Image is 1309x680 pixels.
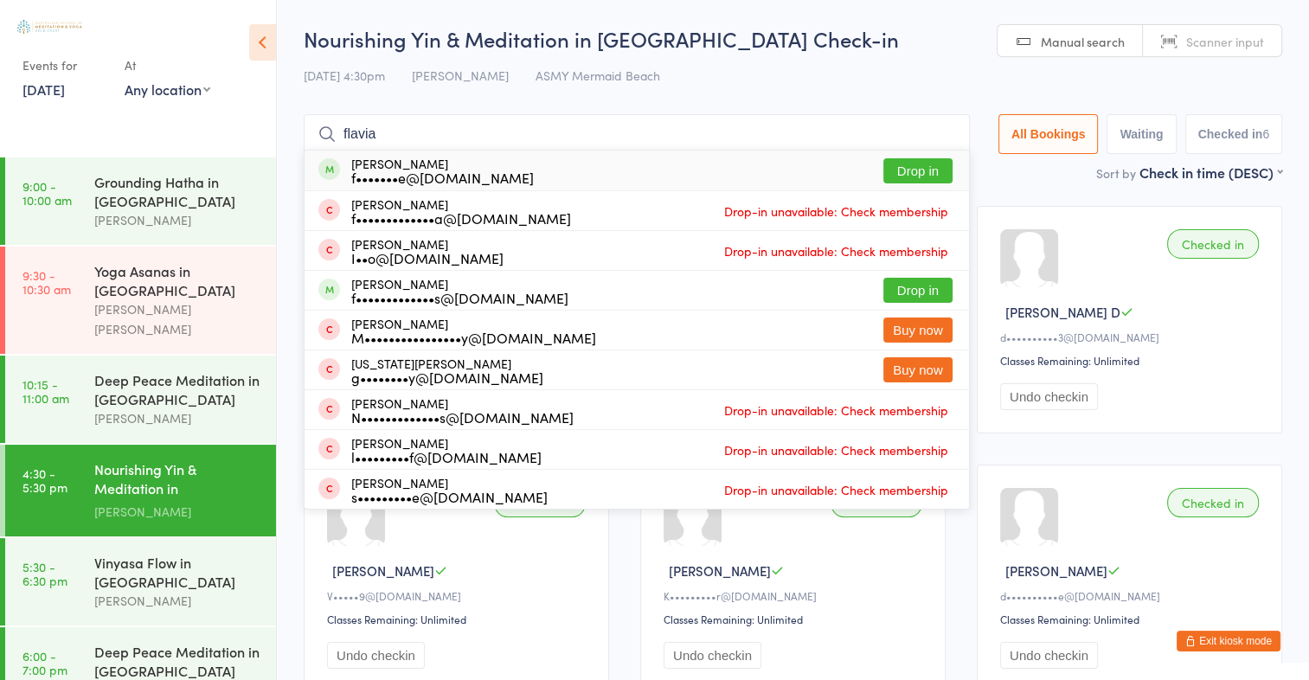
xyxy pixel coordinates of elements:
img: Australian School of Meditation & Yoga (Gold Coast) [17,20,82,34]
span: Drop-in unavailable: Check membership [720,198,953,224]
time: 4:30 - 5:30 pm [22,466,67,494]
span: Drop-in unavailable: Check membership [720,437,953,463]
div: N•••••••••••••s@[DOMAIN_NAME] [351,410,574,424]
time: 9:30 - 10:30 am [22,268,71,296]
div: [PERSON_NAME] [351,197,571,225]
div: [PERSON_NAME] [351,237,504,265]
button: Exit kiosk mode [1177,631,1280,651]
button: Undo checkin [327,642,425,669]
button: Undo checkin [664,642,761,669]
div: Any location [125,80,210,99]
span: Drop-in unavailable: Check membership [720,238,953,264]
button: Buy now [883,357,953,382]
div: M••••••••••••••••y@[DOMAIN_NAME] [351,330,596,344]
div: [US_STATE][PERSON_NAME] [351,356,543,384]
a: 5:30 -6:30 pmVinyasa Flow in [GEOGRAPHIC_DATA][PERSON_NAME] [5,538,276,625]
div: [PERSON_NAME] [94,591,261,611]
span: Drop-in unavailable: Check membership [720,477,953,503]
span: [DATE] 4:30pm [304,67,385,84]
span: Drop-in unavailable: Check membership [720,397,953,423]
div: [PERSON_NAME] [PERSON_NAME] [94,299,261,339]
span: [PERSON_NAME] [412,67,509,84]
div: [PERSON_NAME] [351,436,542,464]
span: [PERSON_NAME] [332,561,434,580]
a: 9:30 -10:30 amYoga Asanas in [GEOGRAPHIC_DATA][PERSON_NAME] [PERSON_NAME] [5,247,276,354]
div: Grounding Hatha in [GEOGRAPHIC_DATA] [94,172,261,210]
button: Undo checkin [1000,642,1098,669]
label: Sort by [1096,164,1136,182]
button: All Bookings [998,114,1099,154]
div: f•••••••••••••s@[DOMAIN_NAME] [351,291,568,305]
div: V•••••9@[DOMAIN_NAME] [327,588,591,603]
a: 4:30 -5:30 pmNourishing Yin & Meditation in [GEOGRAPHIC_DATA][PERSON_NAME] [5,445,276,536]
button: Checked in6 [1185,114,1283,154]
span: Scanner input [1186,33,1264,50]
div: d••••••••••3@[DOMAIN_NAME] [1000,330,1264,344]
div: [PERSON_NAME] [351,277,568,305]
div: Classes Remaining: Unlimited [1000,612,1264,626]
div: [PERSON_NAME] [94,408,261,428]
a: 10:15 -11:00 amDeep Peace Meditation in [GEOGRAPHIC_DATA][PERSON_NAME] [5,356,276,443]
div: Classes Remaining: Unlimited [1000,353,1264,368]
div: Classes Remaining: Unlimited [664,612,927,626]
button: Waiting [1107,114,1176,154]
div: At [125,51,210,80]
div: Nourishing Yin & Meditation in [GEOGRAPHIC_DATA] [94,459,261,502]
div: [PERSON_NAME] [351,396,574,424]
div: [PERSON_NAME] [351,476,548,504]
time: 9:00 - 10:00 am [22,179,72,207]
div: Check in time (DESC) [1139,163,1282,182]
span: [PERSON_NAME] [1005,561,1107,580]
time: 6:00 - 7:00 pm [22,649,67,677]
div: [PERSON_NAME] [94,502,261,522]
div: f•••••••e@[DOMAIN_NAME] [351,170,534,184]
div: [PERSON_NAME] [351,317,596,344]
button: Drop in [883,158,953,183]
div: Deep Peace Meditation in [GEOGRAPHIC_DATA] [94,370,261,408]
div: 6 [1262,127,1269,141]
div: Deep Peace Meditation in [GEOGRAPHIC_DATA] [94,642,261,680]
time: 5:30 - 6:30 pm [22,560,67,587]
div: Classes Remaining: Unlimited [327,612,591,626]
div: Yoga Asanas in [GEOGRAPHIC_DATA] [94,261,261,299]
div: s•••••••••e@[DOMAIN_NAME] [351,490,548,504]
div: [PERSON_NAME] [94,210,261,230]
a: [DATE] [22,80,65,99]
div: d••••••••••e@[DOMAIN_NAME] [1000,588,1264,603]
div: g••••••••y@[DOMAIN_NAME] [351,370,543,384]
button: Buy now [883,318,953,343]
a: 9:00 -10:00 amGrounding Hatha in [GEOGRAPHIC_DATA][PERSON_NAME] [5,157,276,245]
div: Events for [22,51,107,80]
span: ASMY Mermaid Beach [536,67,660,84]
div: K•••••••••r@[DOMAIN_NAME] [664,588,927,603]
div: I••o@[DOMAIN_NAME] [351,251,504,265]
span: Manual search [1041,33,1125,50]
span: [PERSON_NAME] [669,561,771,580]
div: Checked in [1167,229,1259,259]
time: 10:15 - 11:00 am [22,377,69,405]
div: l•••••••••f@[DOMAIN_NAME] [351,450,542,464]
div: f•••••••••••••a@[DOMAIN_NAME] [351,211,571,225]
button: Drop in [883,278,953,303]
div: [PERSON_NAME] [351,157,534,184]
button: Undo checkin [1000,383,1098,410]
div: Checked in [1167,488,1259,517]
h2: Nourishing Yin & Meditation in [GEOGRAPHIC_DATA] Check-in [304,24,1282,53]
span: [PERSON_NAME] D [1005,303,1120,321]
div: Vinyasa Flow in [GEOGRAPHIC_DATA] [94,553,261,591]
input: Search [304,114,970,154]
